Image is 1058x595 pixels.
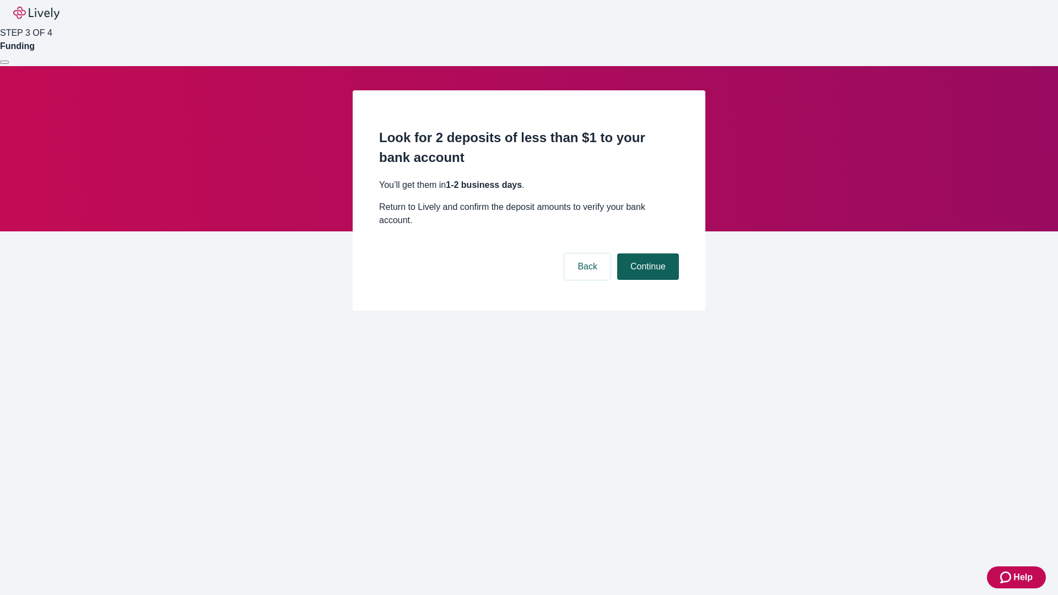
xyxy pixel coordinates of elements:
p: Return to Lively and confirm the deposit amounts to verify your bank account. [379,201,679,227]
p: You’ll get them in . [379,178,679,192]
img: Lively [13,7,60,20]
button: Back [564,253,611,280]
span: Help [1013,571,1033,584]
svg: Zendesk support icon [1000,571,1013,584]
h2: Look for 2 deposits of less than $1 to your bank account [379,128,679,167]
button: Continue [617,253,679,280]
strong: 1-2 business days [446,180,522,190]
button: Zendesk support iconHelp [987,566,1046,588]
